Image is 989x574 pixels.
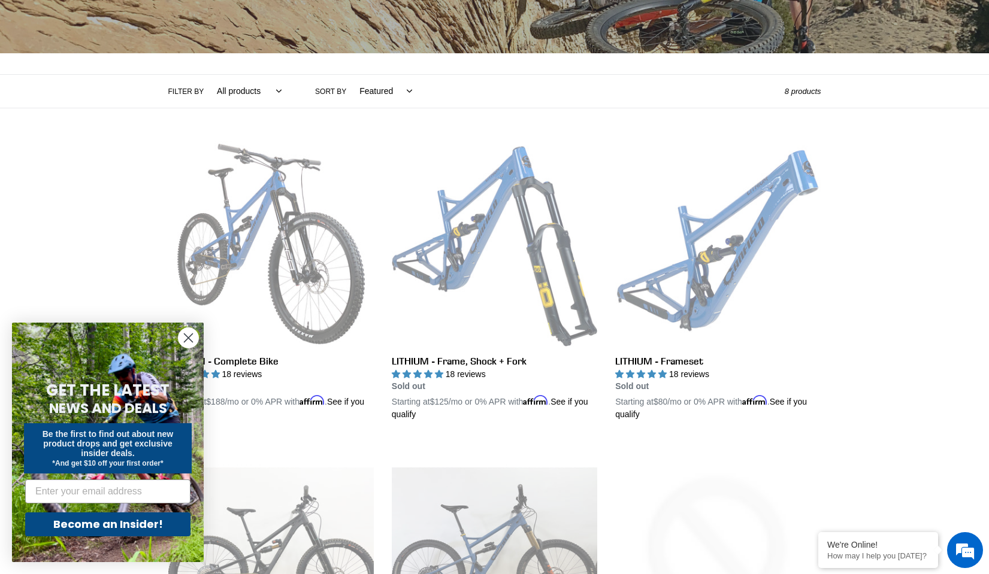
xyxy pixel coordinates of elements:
button: Become an Insider! [25,512,190,536]
input: Enter your email address [25,479,190,503]
span: GET THE LATEST [46,379,170,401]
button: Close dialog [178,327,199,348]
p: How may I help you today? [827,551,929,560]
div: We're Online! [827,540,929,549]
span: Be the first to find out about new product drops and get exclusive insider deals. [43,429,174,458]
span: 8 products [785,87,821,96]
label: Sort by [315,86,346,97]
span: NEWS AND DEALS [49,399,167,418]
span: *And get $10 off your first order* [52,459,163,467]
label: Filter by [168,86,204,97]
